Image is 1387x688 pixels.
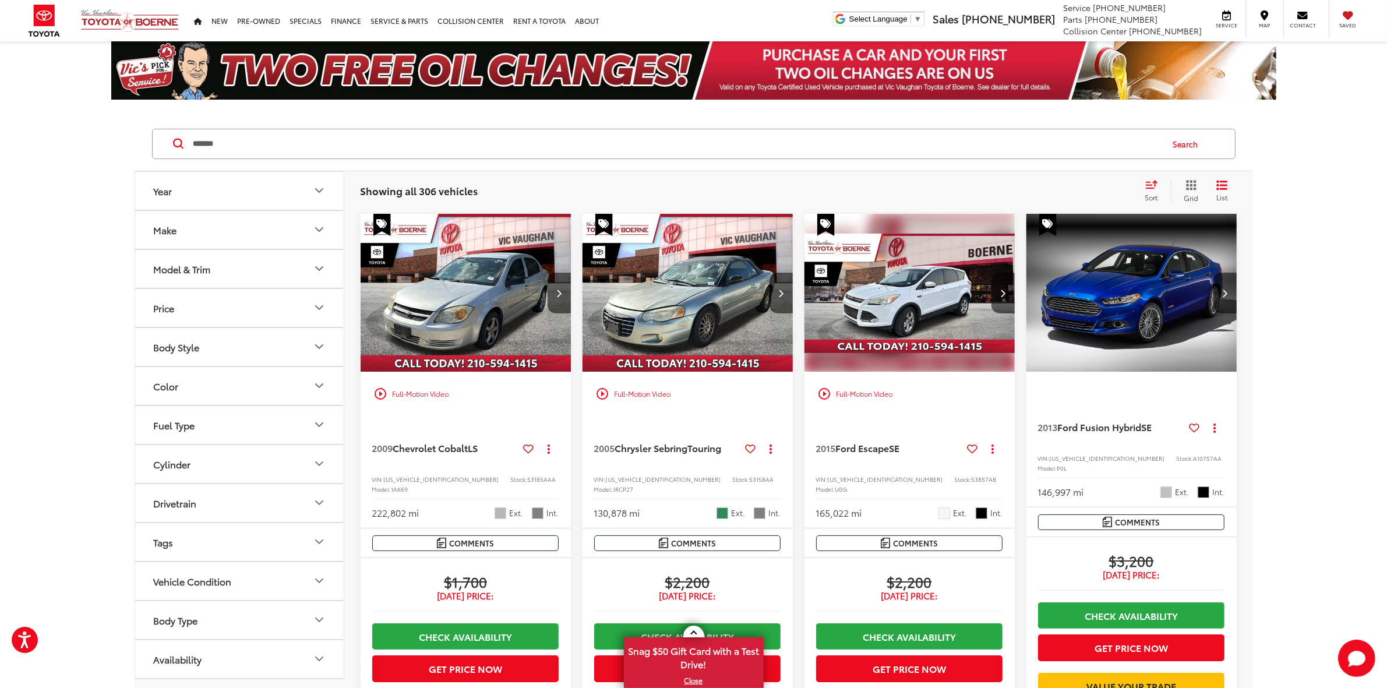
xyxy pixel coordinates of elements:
[750,475,774,484] span: 53158AA
[312,262,326,276] div: Model & Trim
[817,214,835,236] span: Special
[594,535,781,551] button: Comments
[1194,454,1222,463] span: A10757AA
[449,538,494,549] span: Comments
[1216,192,1228,202] span: List
[1212,486,1224,498] span: Int.
[594,655,781,682] button: Get Price Now
[962,11,1055,26] span: [PHONE_NUMBER]
[546,507,559,518] span: Int.
[760,438,781,458] button: Actions
[754,507,765,519] span: Dark Slate Gray
[828,475,943,484] span: [US_VEHICLE_IDENTIFICATION_NUMBER]
[1050,454,1165,463] span: [US_VEHICLE_IDENTIFICATION_NUMBER]
[659,538,668,548] img: Comments
[154,341,200,352] div: Body Style
[135,406,345,444] button: Fuel TypeFuel Type
[1142,420,1152,433] span: SE
[1198,486,1209,498] span: Black
[1335,22,1361,29] span: Saved
[1093,2,1166,13] span: [PHONE_NUMBER]
[582,214,794,372] a: 2005 Chrysler Sebring Touring2005 Chrysler Sebring Touring2005 Chrysler Sebring Touring2005 Chrys...
[135,445,345,483] button: CylinderCylinder
[849,15,908,23] span: Select Language
[1213,273,1237,313] button: Next image
[393,441,468,454] span: Chevrolet Cobalt
[154,302,175,313] div: Price
[615,441,688,454] span: Chrysler Sebring
[372,441,393,454] span: 2009
[933,11,959,26] span: Sales
[154,380,179,391] div: Color
[594,442,741,454] a: 2005Chrysler SebringTouring
[135,250,345,288] button: Model & TrimModel & Trim
[468,441,478,454] span: LS
[1160,486,1172,498] span: Ingot Silver
[613,485,634,493] span: JRCP27
[511,475,528,484] span: Stock:
[816,485,835,493] span: Model:
[509,507,523,518] span: Ext.
[982,438,1003,458] button: Actions
[372,623,559,650] a: Check Availability
[373,214,391,236] span: Special
[312,457,326,471] div: Cylinder
[154,458,191,470] div: Cylinder
[594,590,781,602] span: [DATE] Price:
[594,573,781,590] span: $2,200
[192,130,1162,158] form: Search by Make, Model, or Keyword
[816,441,836,454] span: 2015
[154,654,202,665] div: Availability
[990,507,1003,518] span: Int.
[1063,25,1127,37] span: Collision Center
[538,438,559,458] button: Actions
[372,655,559,682] button: Get Price Now
[1139,179,1171,203] button: Select sort value
[372,442,519,454] a: 2009Chevrolet CobaltLS
[606,475,721,484] span: [US_VEHICLE_IDENTIFICATION_NUMBER]
[972,475,997,484] span: 53857AB
[1026,214,1238,372] div: 2013 Ford Fusion Hybrid SE 0
[938,507,950,519] span: Oxford White
[548,444,550,453] span: dropdown dots
[312,184,326,197] div: Year
[770,273,793,313] button: Next image
[1213,423,1216,432] span: dropdown dots
[1184,193,1199,203] span: Grid
[135,328,345,366] button: Body StyleBody Style
[1103,517,1112,527] img: Comments
[1038,421,1185,433] a: 2013Ford Fusion HybridSE
[154,224,177,235] div: Make
[733,475,750,484] span: Stock:
[361,184,478,197] span: Showing all 306 vehicles
[955,475,972,484] span: Stock:
[1085,13,1157,25] span: [PHONE_NUMBER]
[991,273,1015,313] button: Next image
[312,418,326,432] div: Fuel Type
[372,590,559,602] span: [DATE] Price:
[731,507,745,518] span: Ext.
[135,562,345,600] button: Vehicle ConditionVehicle Condition
[1213,22,1240,29] span: Service
[135,172,345,210] button: YearYear
[770,444,772,453] span: dropdown dots
[910,15,911,23] span: ​
[154,537,174,548] div: Tags
[312,652,326,666] div: Availability
[816,590,1003,602] span: [DATE] Price:
[976,507,987,519] span: Black
[1038,634,1225,661] button: Get Price Now
[914,15,922,23] span: ▼
[154,419,195,431] div: Fuel Type
[893,538,938,549] span: Comments
[1026,214,1238,373] img: 2013 Ford Fusion Hybrid SE
[548,273,571,313] button: Next image
[1038,602,1225,629] a: Check Availability
[135,367,345,405] button: ColorColor
[816,535,1003,551] button: Comments
[594,623,781,650] a: Check Availability
[816,623,1003,650] a: Check Availability
[372,485,391,493] span: Model:
[1038,464,1057,472] span: Model:
[1063,2,1090,13] span: Service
